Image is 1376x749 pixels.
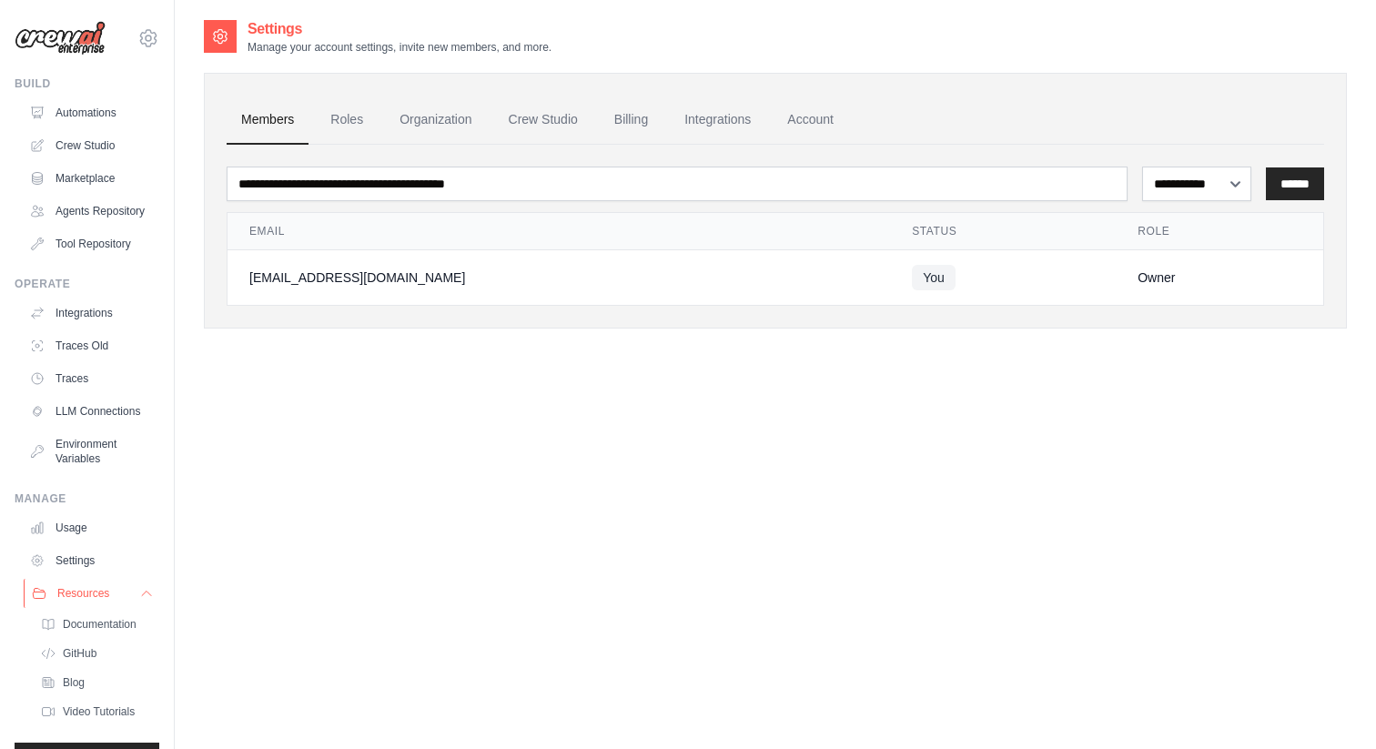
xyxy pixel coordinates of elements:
[385,96,486,145] a: Organization
[63,617,137,632] span: Documentation
[22,197,159,226] a: Agents Repository
[773,96,848,145] a: Account
[228,213,890,250] th: Email
[22,364,159,393] a: Traces
[248,18,551,40] h2: Settings
[22,98,159,127] a: Automations
[63,646,96,661] span: GitHub
[670,96,765,145] a: Integrations
[33,670,159,695] a: Blog
[22,546,159,575] a: Settings
[248,40,551,55] p: Manage your account settings, invite new members, and more.
[249,268,868,287] div: [EMAIL_ADDRESS][DOMAIN_NAME]
[890,213,1116,250] th: Status
[15,76,159,91] div: Build
[33,641,159,666] a: GitHub
[15,21,106,56] img: Logo
[22,513,159,542] a: Usage
[63,704,135,719] span: Video Tutorials
[22,430,159,473] a: Environment Variables
[22,229,159,258] a: Tool Repository
[57,586,109,601] span: Resources
[1116,213,1323,250] th: Role
[1138,268,1301,287] div: Owner
[494,96,592,145] a: Crew Studio
[227,96,309,145] a: Members
[22,331,159,360] a: Traces Old
[912,265,956,290] span: You
[22,397,159,426] a: LLM Connections
[15,491,159,506] div: Manage
[22,131,159,160] a: Crew Studio
[33,699,159,724] a: Video Tutorials
[33,612,159,637] a: Documentation
[63,675,85,690] span: Blog
[15,277,159,291] div: Operate
[22,164,159,193] a: Marketplace
[316,96,378,145] a: Roles
[24,579,161,608] button: Resources
[600,96,663,145] a: Billing
[22,299,159,328] a: Integrations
